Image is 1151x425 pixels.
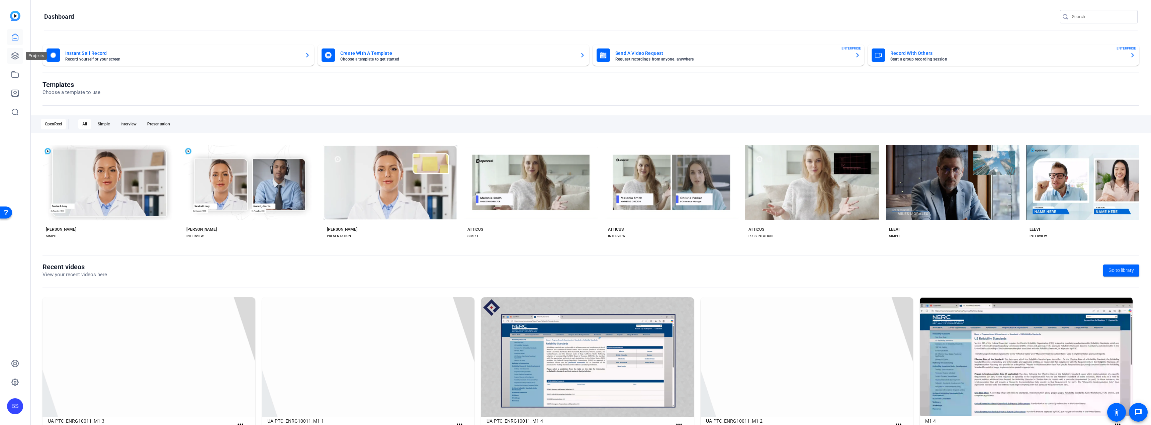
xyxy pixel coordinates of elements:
[868,44,1139,66] button: Record With OthersStart a group recording sessionENTERPRISE
[890,49,1125,57] mat-card-title: Record With Others
[267,417,453,425] h1: UA-PTC_ENRG10011_M1-1
[706,417,892,425] h1: UA-PTC_ENRG10011_M1-2
[1103,264,1139,277] a: Go to library
[748,233,773,239] div: PRESENTATION
[42,89,100,96] p: Choose a template to use
[615,57,850,61] mat-card-subtitle: Request recordings from anyone, anywhere
[41,119,66,129] div: OpenReel
[143,119,174,129] div: Presentation
[10,11,20,21] img: blue-gradient.svg
[1072,13,1132,21] input: Search
[920,297,1133,417] img: M1-4
[116,119,141,129] div: Interview
[1030,227,1040,232] div: LEEVI
[42,271,107,279] p: View your recent videos here
[467,227,483,232] div: ATTICUS
[925,417,1111,425] h1: M1-4
[42,263,107,271] h1: Recent videos
[608,227,624,232] div: ATTICUS
[94,119,114,129] div: Simple
[42,297,255,417] img: UA-PTC_ENRG10011_M1-3
[486,417,672,425] h1: UA-PTC_ENRG10011_M1-4
[42,81,100,89] h1: Templates
[1134,408,1142,416] mat-icon: message
[78,119,91,129] div: All
[65,49,299,57] mat-card-title: Instant Self Record
[1117,46,1136,51] span: ENTERPRISE
[48,417,234,425] h1: UA-PTC_ENRG10011_M1-3
[748,227,764,232] div: ATTICUS
[890,57,1125,61] mat-card-subtitle: Start a group recording session
[889,227,899,232] div: LEEVI
[318,44,589,66] button: Create With A TemplateChoose a template to get started
[7,398,23,414] div: BS
[46,227,76,232] div: [PERSON_NAME]
[42,44,314,66] button: Instant Self RecordRecord yourself or your screen
[186,233,204,239] div: INTERVIEW
[593,44,864,66] button: Send A Video RequestRequest recordings from anyone, anywhereENTERPRISE
[701,297,913,417] img: UA-PTC_ENRG10011_M1-2
[889,233,901,239] div: SIMPLE
[262,297,475,417] img: UA-PTC_ENRG10011_M1-1
[26,52,47,60] div: Projects
[327,233,351,239] div: PRESENTATION
[46,233,58,239] div: SIMPLE
[1113,408,1121,416] mat-icon: accessibility
[186,227,217,232] div: [PERSON_NAME]
[615,49,850,57] mat-card-title: Send A Video Request
[65,57,299,61] mat-card-subtitle: Record yourself or your screen
[842,46,861,51] span: ENTERPRISE
[608,233,625,239] div: INTERVIEW
[44,13,74,21] h1: Dashboard
[481,297,694,417] img: UA-PTC_ENRG10011_M1-4
[327,227,357,232] div: [PERSON_NAME]
[340,49,574,57] mat-card-title: Create With A Template
[467,233,479,239] div: SIMPLE
[1109,267,1134,274] span: Go to library
[1030,233,1047,239] div: INTERVIEW
[340,57,574,61] mat-card-subtitle: Choose a template to get started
